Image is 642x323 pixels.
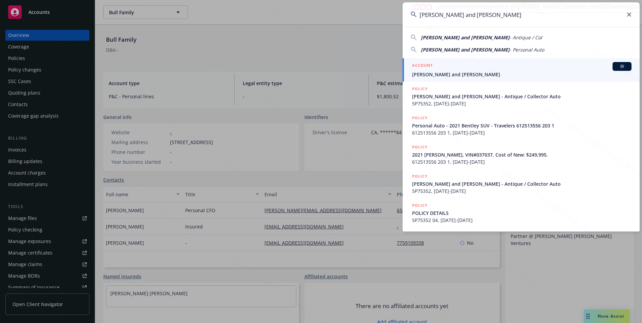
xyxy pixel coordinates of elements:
span: - Antique / Col [510,34,542,41]
a: ACCOUNTBI[PERSON_NAME] and [PERSON_NAME] [403,58,640,82]
span: [PERSON_NAME] and [PERSON_NAME] - Antique / Collector Auto [412,180,632,187]
input: Search... [403,2,640,27]
span: - Personal Auto [510,46,544,53]
span: [PERSON_NAME] and [PERSON_NAME] [421,46,510,53]
span: 2021 [PERSON_NAME], VIN#037037. Cost of New: $249,995. [412,151,632,158]
span: [PERSON_NAME] and [PERSON_NAME] - Antique / Collector Auto [412,93,632,100]
a: POLICY2021 [PERSON_NAME], VIN#037037. Cost of New: $249,995.612513556 203 1, [DATE]-[DATE] [403,140,640,169]
span: 5P75352 04, [DATE]-[DATE] [412,217,632,224]
h5: POLICY [412,202,428,209]
a: POLICY[PERSON_NAME] and [PERSON_NAME] - Antique / Collector Auto5P75352, [DATE]-[DATE] [403,82,640,111]
h5: POLICY [412,115,428,121]
h5: POLICY [412,144,428,150]
span: BI [615,63,629,69]
span: 5P75352, [DATE]-[DATE] [412,187,632,195]
h5: POLICY [412,85,428,92]
span: Personal Auto - 2021 Bentley SUV - Travelers 612513556 203 1 [412,122,632,129]
span: [PERSON_NAME] and [PERSON_NAME] [412,71,632,78]
span: 612513556 203 1, [DATE]-[DATE] [412,129,632,136]
h5: ACCOUNT [412,62,433,70]
span: 612513556 203 1, [DATE]-[DATE] [412,158,632,165]
span: 5P75352, [DATE]-[DATE] [412,100,632,107]
a: POLICYPersonal Auto - 2021 Bentley SUV - Travelers 612513556 203 1612513556 203 1, [DATE]-[DATE] [403,111,640,140]
a: POLICY[PERSON_NAME] and [PERSON_NAME] - Antique / Collector Auto5P75352, [DATE]-[DATE] [403,169,640,198]
a: POLICYPOLICY DETAILS5P75352 04, [DATE]-[DATE] [403,198,640,227]
span: [PERSON_NAME] and [PERSON_NAME] [421,34,510,41]
h5: POLICY [412,173,428,180]
span: POLICY DETAILS [412,209,632,217]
